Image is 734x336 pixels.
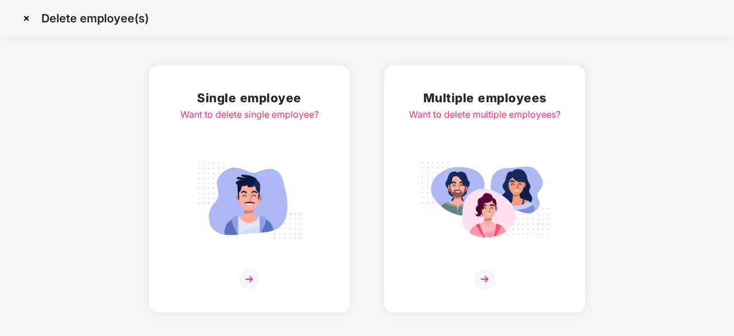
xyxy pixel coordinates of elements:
[409,107,561,122] div: Want to delete multiple employees?
[185,156,314,246] img: svg+xml;base64,PHN2ZyB4bWxucz0iaHR0cDovL3d3dy53My5vcmcvMjAwMC9zdmciIGlkPSJTaW5nbGVfZW1wbG95ZWUiIH...
[474,269,495,289] img: svg+xml;base64,PHN2ZyB4bWxucz0iaHR0cDovL3d3dy53My5vcmcvMjAwMC9zdmciIHdpZHRoPSIzNiIgaGVpZ2h0PSIzNi...
[180,88,319,107] h2: Single employee
[420,156,549,246] img: svg+xml;base64,PHN2ZyB4bWxucz0iaHR0cDovL3d3dy53My5vcmcvMjAwMC9zdmciIGlkPSJNdWx0aXBsZV9lbXBsb3llZS...
[239,269,260,289] img: svg+xml;base64,PHN2ZyB4bWxucz0iaHR0cDovL3d3dy53My5vcmcvMjAwMC9zdmciIHdpZHRoPSIzNiIgaGVpZ2h0PSIzNi...
[17,9,36,28] img: svg+xml;base64,PHN2ZyBpZD0iQ3Jvc3MtMzJ4MzIiIHhtbG5zPSJodHRwOi8vd3d3LnczLm9yZy8yMDAwL3N2ZyIgd2lkdG...
[409,88,561,107] h2: Multiple employees
[41,11,149,25] p: Delete employee(s)
[180,107,319,122] div: Want to delete single employee?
